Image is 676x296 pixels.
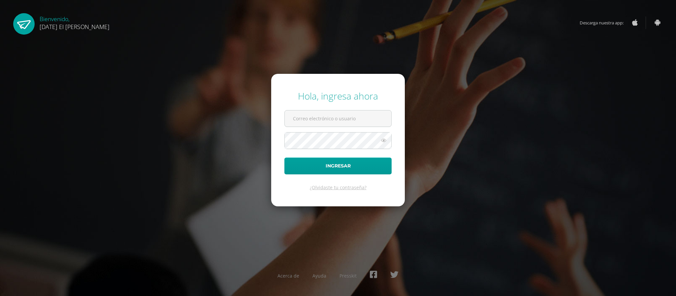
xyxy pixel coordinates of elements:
span: Descarga nuestra app: [580,16,630,29]
div: Bienvenido, [40,13,110,31]
button: Ingresar [284,158,392,174]
span: [DATE] El [PERSON_NAME] [40,23,110,31]
a: Presskit [339,273,357,279]
a: Ayuda [312,273,326,279]
input: Correo electrónico o usuario [285,110,391,127]
a: Acerca de [277,273,299,279]
div: Hola, ingresa ahora [284,90,392,102]
a: ¿Olvidaste tu contraseña? [310,184,367,191]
